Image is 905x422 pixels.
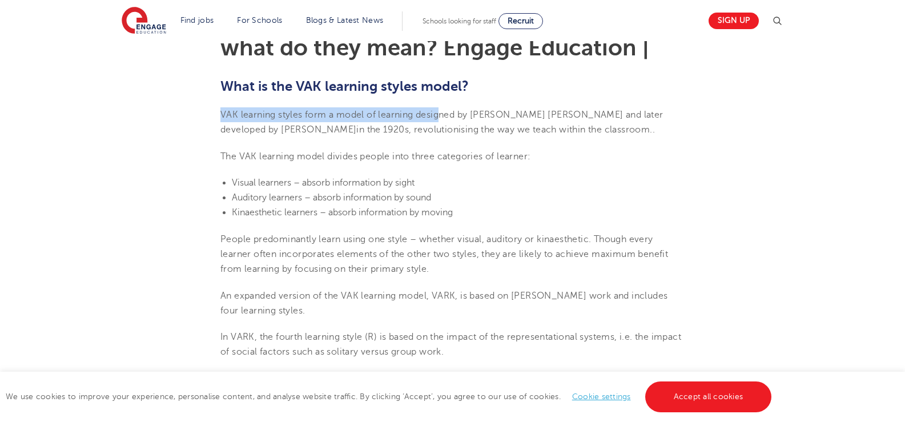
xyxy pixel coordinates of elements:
[122,7,166,35] img: Engage Education
[423,17,496,25] span: Schools looking for staff
[306,16,384,25] a: Blogs & Latest News
[6,392,774,401] span: We use cookies to improve your experience, personalise content, and analyse website traffic. By c...
[498,13,543,29] a: Recruit
[220,14,685,59] h1: VAK learning styles: what are they and what do they mean? Engage Education |
[232,178,415,188] span: Visual learners – absorb information by sight
[237,16,282,25] a: For Schools
[220,332,681,357] span: In VARK, the fourth learning style (R) is based on the impact of the representational systems, i....
[572,392,631,401] a: Cookie settings
[232,192,431,203] span: Auditory learners – absorb information by sound
[709,13,759,29] a: Sign up
[220,110,663,135] span: VAK learning styles form a model of learning designed by [PERSON_NAME] [PERSON_NAME] and later de...
[232,207,453,218] span: Kinaesthetic learners – absorb information by moving
[180,16,214,25] a: Find jobs
[508,17,534,25] span: Recruit
[220,234,668,275] span: People predominantly learn using one style – whether visual, auditory or kinaesthetic. Though eve...
[645,381,772,412] a: Accept all cookies
[220,151,530,162] span: The VAK learning model divides people into three categories of learner:
[220,291,667,316] span: An expanded version of the VAK learning model, VARK, is based on [PERSON_NAME] work and includes ...
[220,78,469,94] b: What is the VAK learning styles model?
[356,124,652,135] span: in the 1920s, revolutionising the way we teach within the classroom.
